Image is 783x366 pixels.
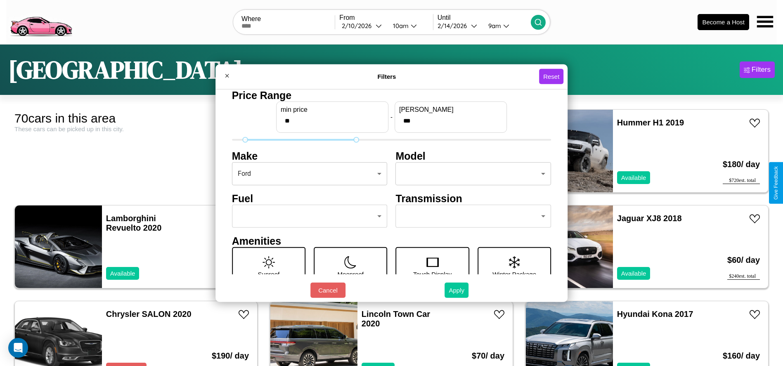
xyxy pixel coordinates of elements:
p: - [390,111,393,123]
h4: Transmission [396,192,551,204]
a: Chrysler SALON 2020 [106,309,192,319]
div: Ford [232,162,388,185]
button: Filters [740,61,775,78]
p: Moonroof [338,268,364,279]
div: $ 720 est. total [723,177,760,184]
h4: Make [232,150,388,162]
div: 2 / 14 / 2026 [438,22,471,30]
button: Become a Host [698,14,749,30]
label: Until [438,14,531,21]
div: 2 / 10 / 2026 [342,22,376,30]
label: From [339,14,433,21]
h4: Filters [234,73,539,80]
h4: Model [396,150,551,162]
p: Winter Package [492,268,536,279]
h3: $ 60 / day [727,247,760,273]
img: logo [6,4,76,38]
h4: Fuel [232,192,388,204]
button: Apply [445,283,468,298]
label: [PERSON_NAME] [399,106,502,113]
a: Lamborghini Revuelto 2020 [106,214,162,232]
a: Hyundai Kona 2017 [617,309,693,319]
h1: [GEOGRAPHIC_DATA] [8,53,243,87]
a: Lincoln Town Car 2020 [362,309,430,328]
div: 9am [484,22,503,30]
div: $ 240 est. total [727,273,760,280]
p: Touch Display [413,268,452,279]
button: 10am [386,21,433,30]
div: Open Intercom Messenger [8,338,28,358]
h4: Price Range [232,89,551,101]
label: min price [281,106,384,113]
p: Available [621,268,646,279]
div: Filters [752,66,771,74]
div: 70 cars in this area [14,111,258,125]
p: Sunroof [258,268,280,279]
button: 9am [482,21,531,30]
label: Where [241,15,335,23]
div: These cars can be picked up in this city. [14,125,258,132]
button: Reset [539,69,563,84]
a: Hummer H1 2019 [617,118,684,127]
a: Jaguar XJ8 2018 [617,214,682,223]
button: 2/10/2026 [339,21,386,30]
h3: $ 180 / day [723,151,760,177]
button: Cancel [310,283,345,298]
div: 10am [389,22,411,30]
p: Available [621,172,646,183]
p: Available [110,268,135,279]
h4: Amenities [232,235,551,247]
div: Give Feedback [773,166,779,200]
